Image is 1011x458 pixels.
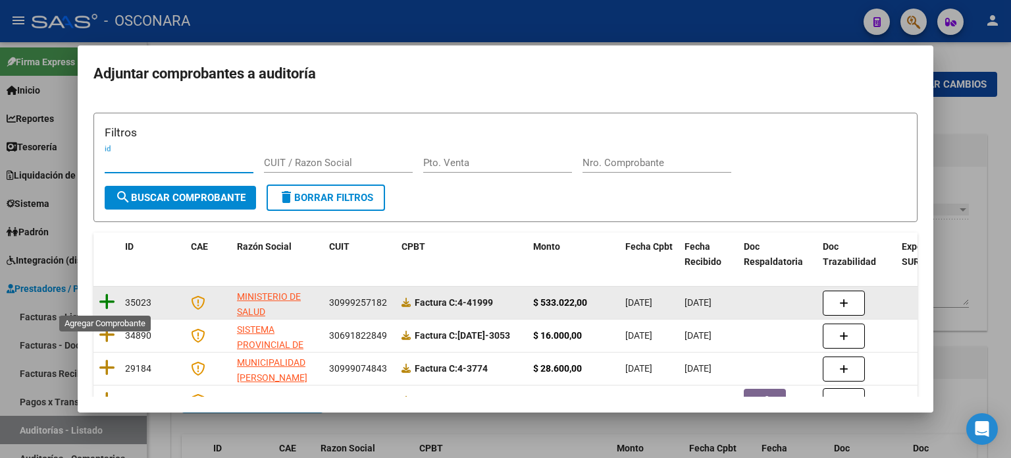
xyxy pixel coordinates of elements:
button: Buscar Comprobante [105,186,256,210]
span: 34890 [125,330,151,341]
span: [DATE] [685,363,712,374]
span: 35023 [125,297,151,308]
strong: $ 16.000,00 [533,330,582,341]
span: Factura C: [415,363,457,374]
span: [DATE] [625,363,652,374]
datatable-header-cell: Monto [528,233,620,276]
div: Open Intercom Messenger [966,413,998,445]
span: [DATE] [625,330,652,341]
span: 29184 [125,363,151,374]
span: 30691822849 [329,330,387,341]
span: Expediente SUR Asociado [902,241,960,267]
span: Factura C: [415,330,457,341]
span: [DATE] [685,395,712,406]
datatable-header-cell: Fecha Cpbt [620,233,679,276]
strong: $ 8.278,00 [533,395,577,406]
span: 28268 [125,395,151,406]
span: Doc Trazabilidad [823,241,876,267]
datatable-header-cell: Razón Social [232,233,324,276]
span: SISTEMA PROVINCIAL DE SALUD [237,324,303,365]
span: Borrar Filtros [278,192,373,204]
datatable-header-cell: ID [120,233,186,276]
span: 30999257182 [329,297,387,308]
span: Monto [533,241,560,252]
datatable-header-cell: Doc Trazabilidad [817,233,896,276]
span: CUIT [329,241,350,252]
span: Factura C: [415,395,457,406]
span: CPBT [402,241,425,252]
span: Buscar Comprobante [115,192,246,204]
span: CAE [191,241,208,252]
span: [DATE] [625,395,652,406]
span: Fecha Recibido [685,241,721,267]
span: ID [125,241,134,252]
strong: $ 28.600,00 [533,363,582,374]
h3: Filtros [105,124,906,141]
datatable-header-cell: Fecha Recibido [679,233,739,276]
strong: $ 533.022,00 [533,297,587,308]
span: Fecha Cpbt [625,241,673,252]
h2: Adjuntar comprobantes a auditoría [93,61,918,86]
datatable-header-cell: CAE [186,233,232,276]
span: Doc Respaldatoria [744,241,803,267]
span: [DATE] [625,297,652,308]
datatable-header-cell: Doc Respaldatoria [739,233,817,276]
mat-icon: search [115,189,131,205]
span: [DATE] [685,330,712,341]
button: Borrar Filtros [267,185,385,211]
span: Factura C: [415,297,457,308]
strong: 1608-36984 [415,395,509,406]
strong: 4-41999 [415,297,493,308]
span: 30269182284 [329,395,387,406]
span: Razón Social [237,241,292,252]
datatable-header-cell: CUIT [324,233,396,276]
strong: 4-3774 [415,363,488,374]
datatable-header-cell: Expediente SUR Asociado [896,233,969,276]
span: 30999074843 [329,363,387,374]
span: MINISTERIO DE SALUD [237,291,301,317]
span: MUNICIPALIDAD [PERSON_NAME][GEOGRAPHIC_DATA] [237,357,326,398]
mat-icon: delete [278,189,294,205]
datatable-header-cell: CPBT [396,233,528,276]
span: [DATE] [685,297,712,308]
strong: [DATE]-3053 [415,330,510,341]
